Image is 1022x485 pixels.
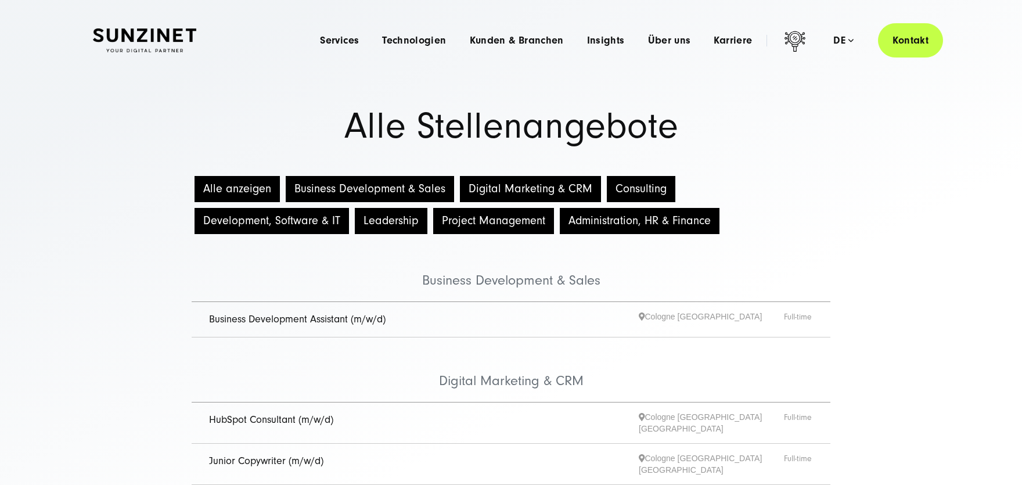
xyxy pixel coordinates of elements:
a: Insights [587,35,625,46]
button: Alle anzeigen [195,176,280,202]
a: Karriere [714,35,752,46]
a: Kunden & Branchen [470,35,564,46]
span: Cologne [GEOGRAPHIC_DATA] [GEOGRAPHIC_DATA] [639,452,784,476]
button: Project Management [433,208,554,234]
button: Business Development & Sales [286,176,454,202]
span: Cologne [GEOGRAPHIC_DATA] [639,311,784,329]
button: Consulting [607,176,675,202]
img: SUNZINET Full Service Digital Agentur [93,28,196,53]
span: Full-time [784,311,813,329]
span: Full-time [784,411,813,434]
span: Cologne [GEOGRAPHIC_DATA] [GEOGRAPHIC_DATA] [639,411,784,434]
button: Digital Marketing & CRM [460,176,601,202]
a: HubSpot Consultant (m/w/d) [209,414,333,426]
a: Technologien [382,35,446,46]
span: Full-time [784,452,813,476]
li: Business Development & Sales [192,237,830,302]
li: Digital Marketing & CRM [192,337,830,403]
div: de [833,35,854,46]
a: Kontakt [878,23,943,58]
a: Business Development Assistant (m/w/d) [209,313,386,325]
a: Junior Copywriter (m/w/d) [209,455,323,467]
button: Administration, HR & Finance [560,208,719,234]
a: Über uns [648,35,691,46]
button: Leadership [355,208,427,234]
button: Development, Software & IT [195,208,349,234]
a: Services [320,35,359,46]
h1: Alle Stellenangebote [93,109,929,144]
